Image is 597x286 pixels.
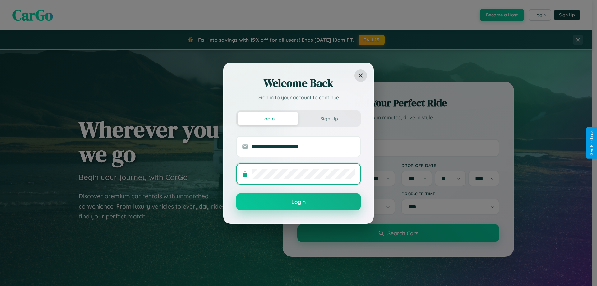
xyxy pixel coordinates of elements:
p: Sign in to your account to continue [236,94,361,101]
button: Login [238,112,298,125]
div: Give Feedback [590,130,594,156]
button: Login [236,193,361,210]
button: Sign Up [298,112,359,125]
h2: Welcome Back [236,76,361,91]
